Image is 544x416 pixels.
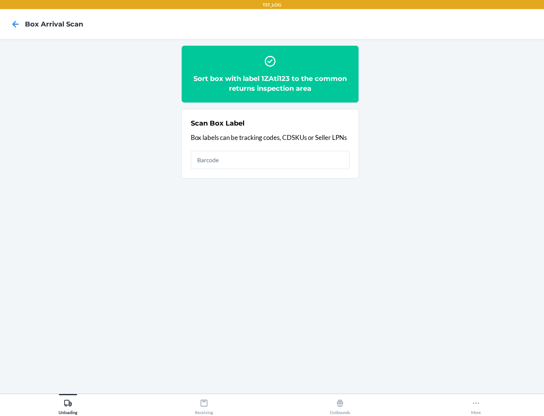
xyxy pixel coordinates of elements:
div: More [471,396,481,415]
p: TST_LOG [263,2,281,8]
input: Barcode [191,151,349,169]
h2: Scan Box Label [191,118,244,128]
div: Unloading [59,396,77,415]
p: Box labels can be tracking codes, CDSKUs or Seller LPNs [191,133,349,143]
h4: Box Arrival Scan [25,19,83,29]
h2: Sort box with label 1ZAti123 to the common returns inspection area [191,74,349,93]
button: Outbounds [272,394,408,415]
div: Receiving [195,396,213,415]
div: Outbounds [330,396,350,415]
button: More [408,394,544,415]
button: Receiving [136,394,272,415]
